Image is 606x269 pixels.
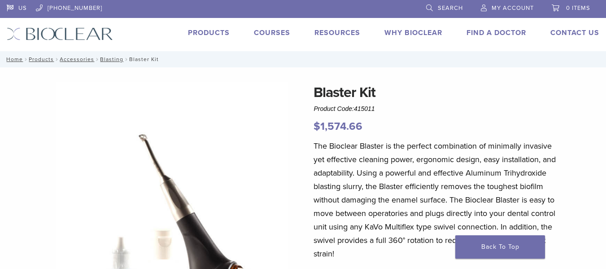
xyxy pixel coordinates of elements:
img: Bioclear [7,27,113,40]
h1: Blaster Kit [314,82,560,103]
span: / [123,57,129,62]
a: Courses [254,28,290,37]
a: Accessories [60,56,94,62]
span: / [54,57,60,62]
bdi: 1,574.66 [314,120,362,133]
a: Back To Top [455,235,545,259]
a: Find A Doctor [466,28,526,37]
span: 0 items [566,4,590,12]
span: $ [314,120,320,133]
span: Product Code: [314,105,375,112]
a: Blasting [100,56,123,62]
a: Contact Us [550,28,599,37]
span: My Account [492,4,534,12]
span: / [94,57,100,62]
span: Search [438,4,463,12]
span: / [23,57,29,62]
p: The Bioclear Blaster is the perfect combination of minimally invasive yet effective cleaning powe... [314,139,560,260]
span: 415011 [354,105,375,112]
a: Resources [314,28,360,37]
a: Products [29,56,54,62]
a: Products [188,28,230,37]
a: Home [4,56,23,62]
a: Why Bioclear [384,28,442,37]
